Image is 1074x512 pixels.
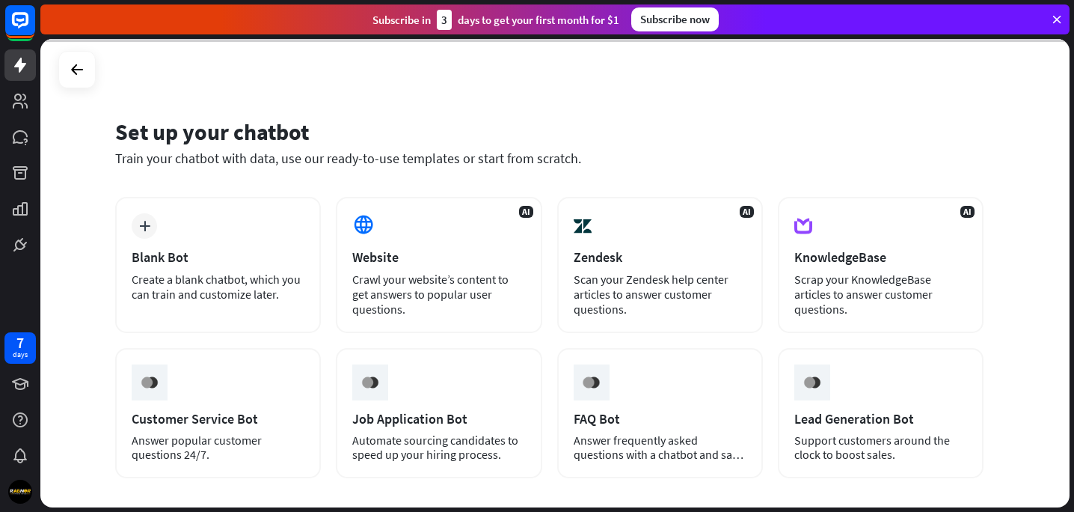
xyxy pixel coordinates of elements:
[4,332,36,364] a: 7 days
[16,336,24,350] div: 7
[13,350,28,360] div: days
[372,10,619,30] div: Subscribe in days to get your first month for $1
[437,10,452,30] div: 3
[631,7,719,31] div: Subscribe now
